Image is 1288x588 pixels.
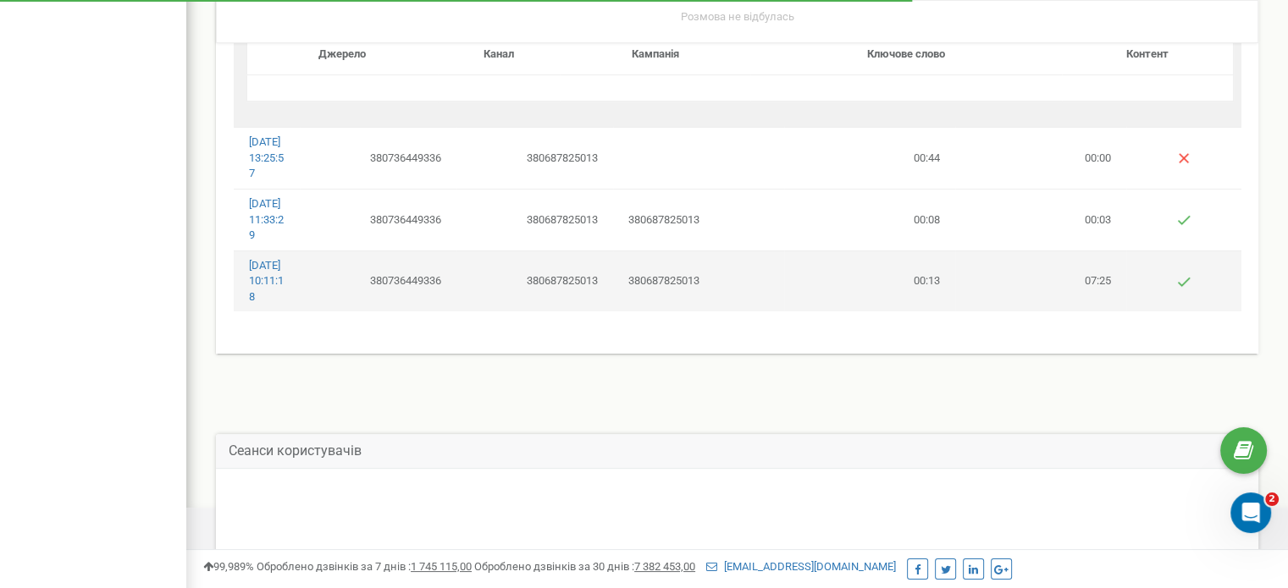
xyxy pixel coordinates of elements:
[411,560,472,573] u: 1 745 115,00
[246,33,438,75] td: Джерело
[955,190,1126,250] td: 00:03
[784,250,955,311] td: 00:13
[784,128,955,189] td: 00:44
[249,259,284,303] a: [DATE] 10:11:18
[750,33,1062,75] td: Ключове слово
[613,250,784,311] td: 380687825013
[438,33,560,75] td: Канал
[784,190,955,250] td: 00:08
[456,250,613,311] td: 380687825013
[249,197,284,241] a: [DATE] 11:33:29
[1177,213,1191,227] img: Успішний
[955,250,1126,311] td: 07:25
[1230,492,1271,533] iframe: Intercom live chat
[1177,275,1191,289] img: Успішний
[300,250,456,311] td: 380736449336
[257,560,472,573] span: Оброблено дзвінків за 7 днів :
[229,443,362,459] h5: Сеанси користувачів
[706,560,896,573] a: [EMAIL_ADDRESS][DOMAIN_NAME]
[474,560,695,573] span: Оброблено дзвінків за 30 днів :
[456,128,613,189] td: 380687825013
[560,33,749,75] td: Кампанія
[300,190,456,250] td: 380736449336
[1177,151,1191,165] img: Немає відповіді
[1265,492,1279,506] span: 2
[225,9,1249,25] p: Розмова не вiдбулась
[300,128,456,189] td: 380736449336
[955,128,1126,189] td: 00:00
[1062,33,1233,75] td: Контент
[203,560,254,573] span: 99,989%
[613,190,784,250] td: 380687825013
[456,190,613,250] td: 380687825013
[634,560,695,573] u: 7 382 453,00
[249,135,284,179] a: [DATE] 13:25:57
